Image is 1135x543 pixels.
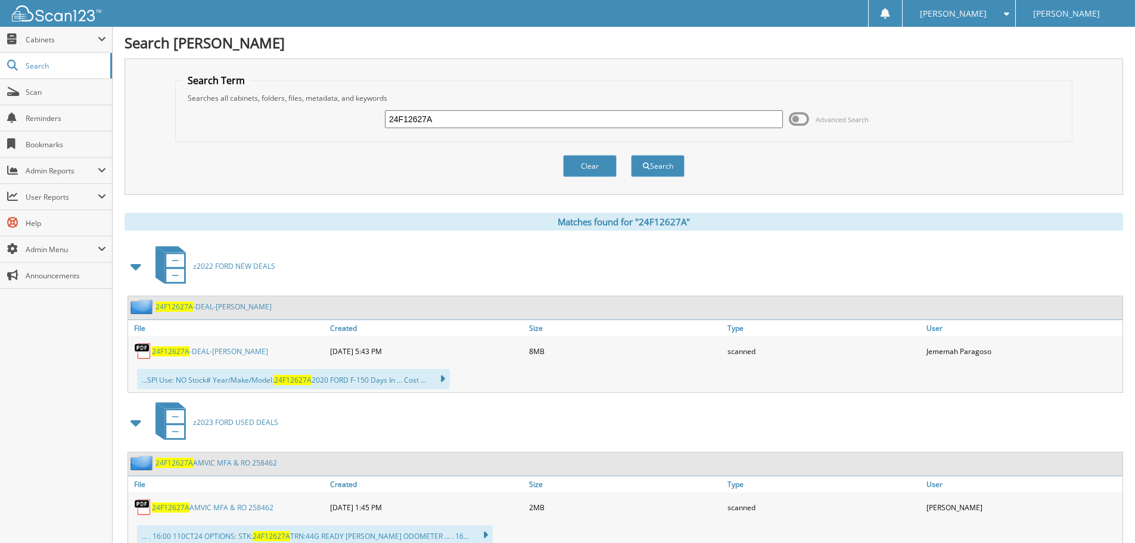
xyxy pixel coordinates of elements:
a: File [128,476,327,492]
div: [DATE] 5:43 PM [327,339,526,363]
h1: Search [PERSON_NAME] [125,33,1123,52]
a: User [923,476,1122,492]
a: z2022 FORD NEW DEALS [148,243,275,290]
a: 24F12627A-DEAL-[PERSON_NAME] [156,302,272,312]
a: Type [724,476,923,492]
span: 24F12627A [152,502,189,513]
span: User Reports [26,192,98,202]
a: Created [327,320,526,336]
span: 24F12627A [156,458,193,468]
div: scanned [724,339,923,363]
div: Searches all cabinets, folders, files, metadata, and keywords [182,93,1066,103]
span: z2022 FORD NEW DEALS [193,261,275,271]
span: Cabinets [26,35,98,45]
span: [PERSON_NAME] [920,10,987,17]
img: PDF.png [134,498,152,516]
a: 24F12627A-DEAL-[PERSON_NAME] [152,346,268,356]
span: Announcements [26,271,106,281]
span: Bookmarks [26,139,106,150]
a: Size [526,320,725,336]
div: ...SPI Use: NO Stock# Year/Make/Model: 2020 FORD F-150 Days In ... Cost ... [137,369,450,389]
iframe: Chat Widget [1075,486,1135,543]
a: 24F12627AAMVIC MFA & RO 258462 [156,458,277,468]
div: 8MB [526,339,725,363]
a: File [128,320,327,336]
a: Type [724,320,923,336]
button: Search [631,155,685,177]
span: 24F12627A [274,375,312,385]
img: folder2.png [130,299,156,314]
a: 24F12627AAMVIC MFA & RO 258462 [152,502,273,513]
img: scan123-logo-white.svg [12,5,101,21]
span: z2023 FORD USED DEALS [193,417,278,427]
span: Admin Reports [26,166,98,176]
a: z2023 FORD USED DEALS [148,399,278,446]
button: Clear [563,155,617,177]
div: scanned [724,495,923,519]
span: 24F12627A [152,346,189,356]
a: Size [526,476,725,492]
div: 2MB [526,495,725,519]
div: [PERSON_NAME] [923,495,1122,519]
span: Scan [26,87,106,97]
span: Search [26,61,104,71]
span: [PERSON_NAME] [1033,10,1100,17]
div: Jememah Paragoso [923,339,1122,363]
a: Created [327,476,526,492]
img: folder2.png [130,455,156,470]
a: User [923,320,1122,336]
img: PDF.png [134,342,152,360]
div: [DATE] 1:45 PM [327,495,526,519]
span: Help [26,218,106,228]
span: Admin Menu [26,244,98,255]
span: 24F12627A [253,531,290,541]
span: 24F12627A [156,302,193,312]
span: Advanced Search [816,115,869,124]
legend: Search Term [182,74,251,87]
span: Reminders [26,113,106,123]
div: Matches found for "24F12627A" [125,213,1123,231]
